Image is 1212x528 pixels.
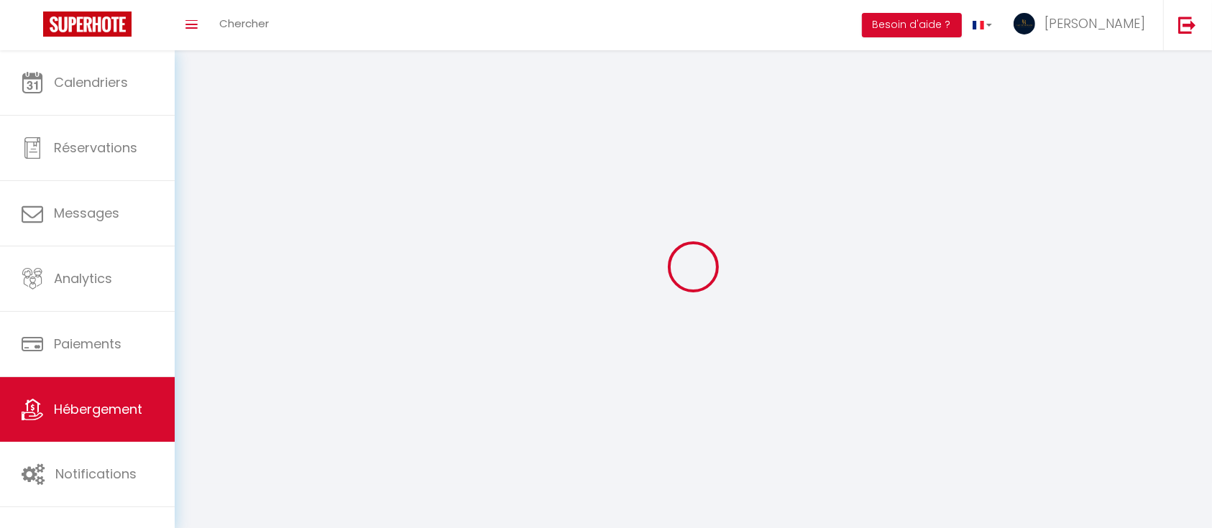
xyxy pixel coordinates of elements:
span: Notifications [55,465,137,483]
span: Chercher [219,16,269,31]
span: Analytics [54,269,112,287]
img: ... [1014,13,1035,34]
span: Paiements [54,335,121,353]
span: Réservations [54,139,137,157]
img: Super Booking [43,11,132,37]
span: [PERSON_NAME] [1045,14,1145,32]
span: Calendriers [54,73,128,91]
span: Messages [54,204,119,222]
img: logout [1178,16,1196,34]
button: Besoin d'aide ? [862,13,962,37]
span: Hébergement [54,400,142,418]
